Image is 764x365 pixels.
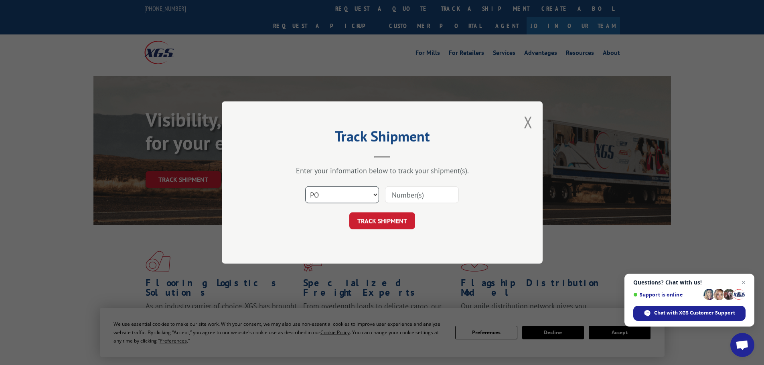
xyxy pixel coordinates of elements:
[633,292,701,298] span: Support is online
[633,279,746,286] span: Questions? Chat with us!
[262,166,503,175] div: Enter your information below to track your shipment(s).
[524,111,533,133] button: Close modal
[385,186,459,203] input: Number(s)
[349,212,415,229] button: TRACK SHIPMENT
[262,131,503,146] h2: Track Shipment
[739,278,748,287] span: Close chat
[654,309,735,317] span: Chat with XGS Customer Support
[730,333,754,357] div: Open chat
[633,306,746,321] div: Chat with XGS Customer Support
